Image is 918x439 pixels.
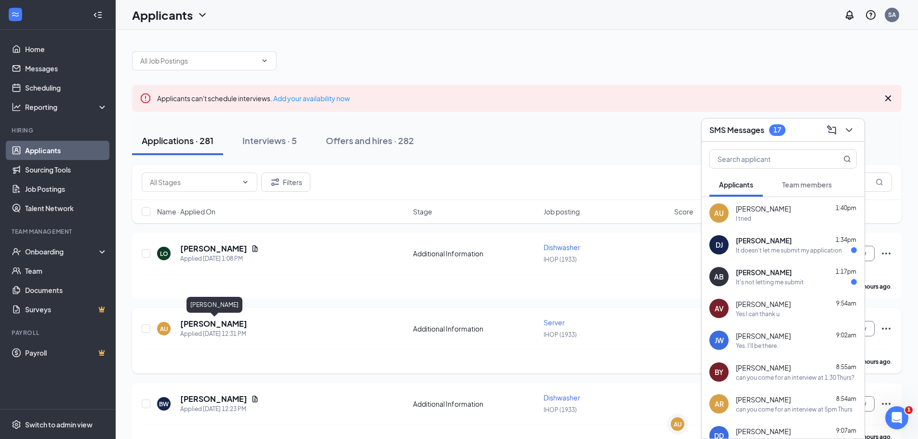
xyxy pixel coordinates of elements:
[242,134,297,146] div: Interviews · 5
[251,245,259,253] svg: Document
[880,323,892,334] svg: Ellipses
[736,426,791,436] span: [PERSON_NAME]
[25,280,107,300] a: Documents
[140,55,257,66] input: All Job Postings
[186,297,242,313] div: [PERSON_NAME]
[865,9,877,21] svg: QuestionInfo
[905,406,913,414] span: 1
[241,178,249,186] svg: ChevronDown
[674,207,693,216] span: Score
[273,94,350,103] a: Add your availability now
[709,125,764,135] h3: SMS Messages
[844,9,855,21] svg: Notifications
[180,254,259,264] div: Applied [DATE] 1:08 PM
[544,207,580,216] span: Job posting
[715,335,724,345] div: JW
[843,155,851,163] svg: MagnifyingGlass
[413,324,538,333] div: Additional Information
[25,160,107,179] a: Sourcing Tools
[836,204,856,212] span: 1:40pm
[251,395,259,403] svg: Document
[413,207,432,216] span: Stage
[736,236,792,245] span: [PERSON_NAME]
[880,248,892,259] svg: Ellipses
[859,358,891,365] b: 2 hours ago
[836,332,856,339] span: 9:02am
[710,150,824,168] input: Search applicant
[736,363,791,372] span: [PERSON_NAME]
[841,122,857,138] button: ChevronDown
[25,141,107,160] a: Applicants
[544,256,577,263] span: IHOP (1933)
[736,278,804,286] div: It's not letting me submit
[836,363,856,371] span: 8:55am
[736,214,751,223] div: I tried
[715,367,723,377] div: BY
[25,179,107,199] a: Job Postings
[859,283,891,290] b: 2 hours ago
[25,40,107,59] a: Home
[25,300,107,319] a: SurveysCrown
[736,204,791,213] span: [PERSON_NAME]
[544,393,580,402] span: Dishwasher
[12,420,21,429] svg: Settings
[326,134,414,146] div: Offers and hires · 282
[25,420,93,429] div: Switch to admin view
[160,325,168,333] div: AU
[140,93,151,104] svg: Error
[544,318,565,327] span: Server
[736,395,791,404] span: [PERSON_NAME]
[11,10,20,19] svg: WorkstreamLogo
[736,267,792,277] span: [PERSON_NAME]
[836,427,856,434] span: 9:07am
[736,246,842,254] div: It doesn't let me submit my application
[885,406,908,429] iframe: Intercom live chat
[544,331,577,338] span: IHOP (1933)
[12,102,21,112] svg: Analysis
[736,310,780,318] div: Yes I can thank u
[736,342,778,350] div: Yes. I'll be there.
[880,398,892,410] svg: Ellipses
[876,178,883,186] svg: MagnifyingGlass
[157,94,350,103] span: Applicants can't schedule interviews.
[157,207,215,216] span: Name · Applied On
[736,299,791,309] span: [PERSON_NAME]
[773,126,781,134] div: 17
[25,199,107,218] a: Talent Network
[736,405,852,413] div: can you come for an interview at 5pm Thurs
[824,122,839,138] button: ComposeMessage
[25,59,107,78] a: Messages
[25,78,107,97] a: Scheduling
[736,373,854,382] div: can you come for an interview at 1:30 Thurs?
[12,227,106,236] div: Team Management
[716,240,723,250] div: DJ
[180,243,247,254] h5: [PERSON_NAME]
[12,329,106,337] div: Payroll
[180,404,259,414] div: Applied [DATE] 12:23 PM
[544,406,577,413] span: IHOP (1933)
[25,343,107,362] a: PayrollCrown
[159,400,169,408] div: BW
[843,124,855,136] svg: ChevronDown
[25,261,107,280] a: Team
[93,10,103,20] svg: Collapse
[836,236,856,243] span: 1:34pm
[261,173,310,192] button: Filter Filters
[674,420,682,428] div: AU
[261,57,268,65] svg: ChevronDown
[160,250,168,258] div: LO
[882,93,894,104] svg: Cross
[132,7,193,23] h1: Applicants
[12,247,21,256] svg: UserCheck
[715,399,724,409] div: AR
[142,134,213,146] div: Applications · 281
[413,399,538,409] div: Additional Information
[197,9,208,21] svg: ChevronDown
[25,247,99,256] div: Onboarding
[544,243,580,252] span: Dishwasher
[836,300,856,307] span: 9:54am
[826,124,838,136] svg: ComposeMessage
[836,268,856,275] span: 1:17pm
[888,11,896,19] div: SA
[719,180,753,189] span: Applicants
